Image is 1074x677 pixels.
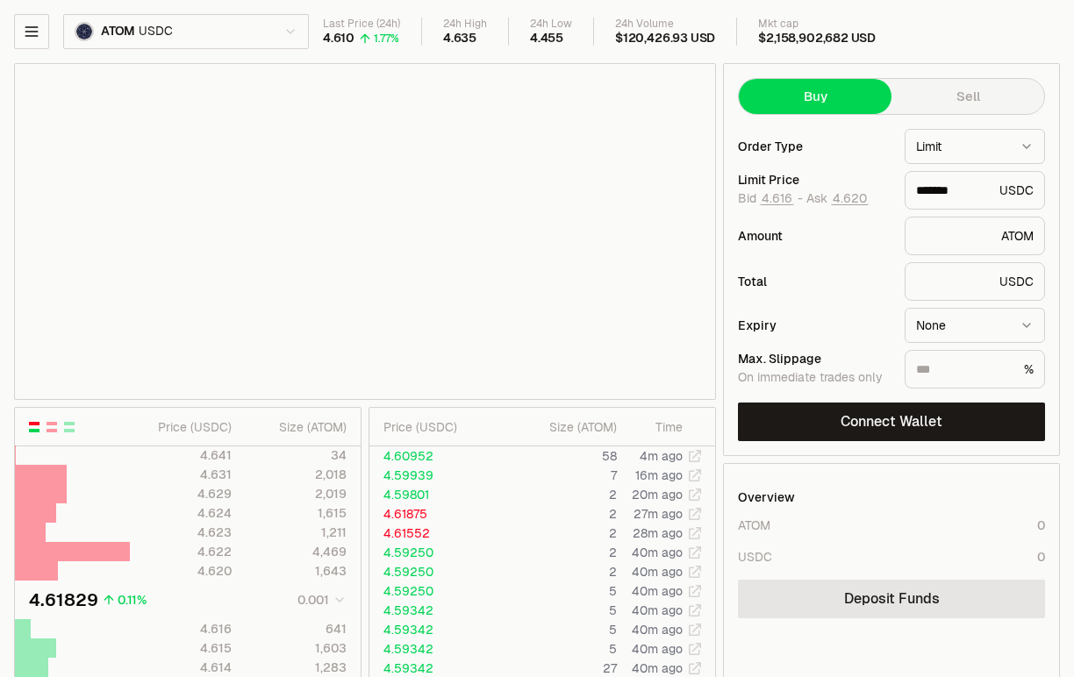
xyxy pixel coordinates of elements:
[131,446,231,464] div: 4.641
[443,18,487,31] div: 24h High
[15,64,715,399] iframe: Financial Chart
[738,140,891,153] div: Order Type
[443,31,476,46] div: 4.635
[632,641,683,657] time: 40m ago
[247,504,347,522] div: 1,615
[738,517,770,534] div: ATOM
[118,591,147,609] div: 0.11%
[633,525,683,541] time: 28m ago
[498,620,618,639] td: 5
[512,418,617,436] div: Size ( ATOM )
[738,230,891,242] div: Amount
[369,466,498,485] td: 4.59939
[374,32,399,46] div: 1.77%
[292,589,347,610] button: 0.001
[45,420,59,434] button: Show Sell Orders Only
[369,504,498,524] td: 4.61875
[632,622,683,638] time: 40m ago
[498,504,618,524] td: 2
[1037,548,1045,566] div: 0
[738,174,891,186] div: Limit Price
[905,129,1045,164] button: Limit
[615,18,715,31] div: 24h Volume
[369,446,498,466] td: 4.60952
[101,24,135,39] span: ATOM
[758,31,876,46] div: $2,158,902,682 USD
[383,418,498,436] div: Price ( USDC )
[738,191,803,207] span: Bid -
[139,24,172,39] span: USDC
[369,485,498,504] td: 4.59801
[738,353,891,365] div: Max. Slippage
[738,403,1045,441] button: Connect Wallet
[634,506,683,522] time: 27m ago
[247,446,347,464] div: 34
[632,602,683,618] time: 40m ago
[905,217,1045,255] div: ATOM
[640,448,683,464] time: 4m ago
[905,262,1045,301] div: USDC
[498,601,618,620] td: 5
[498,639,618,659] td: 5
[498,562,618,581] td: 2
[247,620,347,638] div: 641
[905,308,1045,343] button: None
[369,562,498,581] td: 4.59250
[369,524,498,543] td: 4.61552
[806,191,869,207] span: Ask
[76,24,92,39] img: ATOM Logo
[738,275,891,288] div: Total
[498,524,618,543] td: 2
[369,581,498,601] td: 4.59250
[323,31,354,46] div: 4.610
[247,485,347,502] div: 2,019
[247,639,347,657] div: 1,603
[498,581,618,601] td: 5
[369,543,498,562] td: 4.59250
[905,350,1045,388] div: %
[27,420,41,434] button: Show Buy and Sell Orders
[131,485,231,502] div: 4.629
[632,564,683,580] time: 40m ago
[131,620,231,638] div: 4.616
[738,370,891,386] div: On immediate trades only
[738,319,891,331] div: Expiry
[498,543,618,562] td: 2
[760,191,794,205] button: 4.616
[247,543,347,560] div: 4,469
[632,583,683,599] time: 40m ago
[635,467,683,483] time: 16m ago
[632,545,683,560] time: 40m ago
[632,487,683,502] time: 20m ago
[247,418,347,436] div: Size ( ATOM )
[369,620,498,639] td: 4.59342
[247,562,347,580] div: 1,643
[369,639,498,659] td: 4.59342
[247,659,347,676] div: 1,283
[831,191,869,205] button: 4.620
[498,485,618,504] td: 2
[1037,517,1045,534] div: 0
[62,420,76,434] button: Show Buy Orders Only
[369,601,498,620] td: 4.59342
[131,504,231,522] div: 4.624
[247,466,347,483] div: 2,018
[738,548,772,566] div: USDC
[758,18,876,31] div: Mkt cap
[632,418,683,436] div: Time
[131,639,231,657] div: 4.615
[247,524,347,541] div: 1,211
[29,588,98,612] div: 4.61829
[891,79,1044,114] button: Sell
[498,446,618,466] td: 58
[615,31,715,46] div: $120,426.93 USD
[530,31,563,46] div: 4.455
[738,580,1045,618] a: Deposit Funds
[131,562,231,580] div: 4.620
[632,660,683,676] time: 40m ago
[530,18,572,31] div: 24h Low
[905,171,1045,210] div: USDC
[739,79,891,114] button: Buy
[131,659,231,676] div: 4.614
[131,418,231,436] div: Price ( USDC )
